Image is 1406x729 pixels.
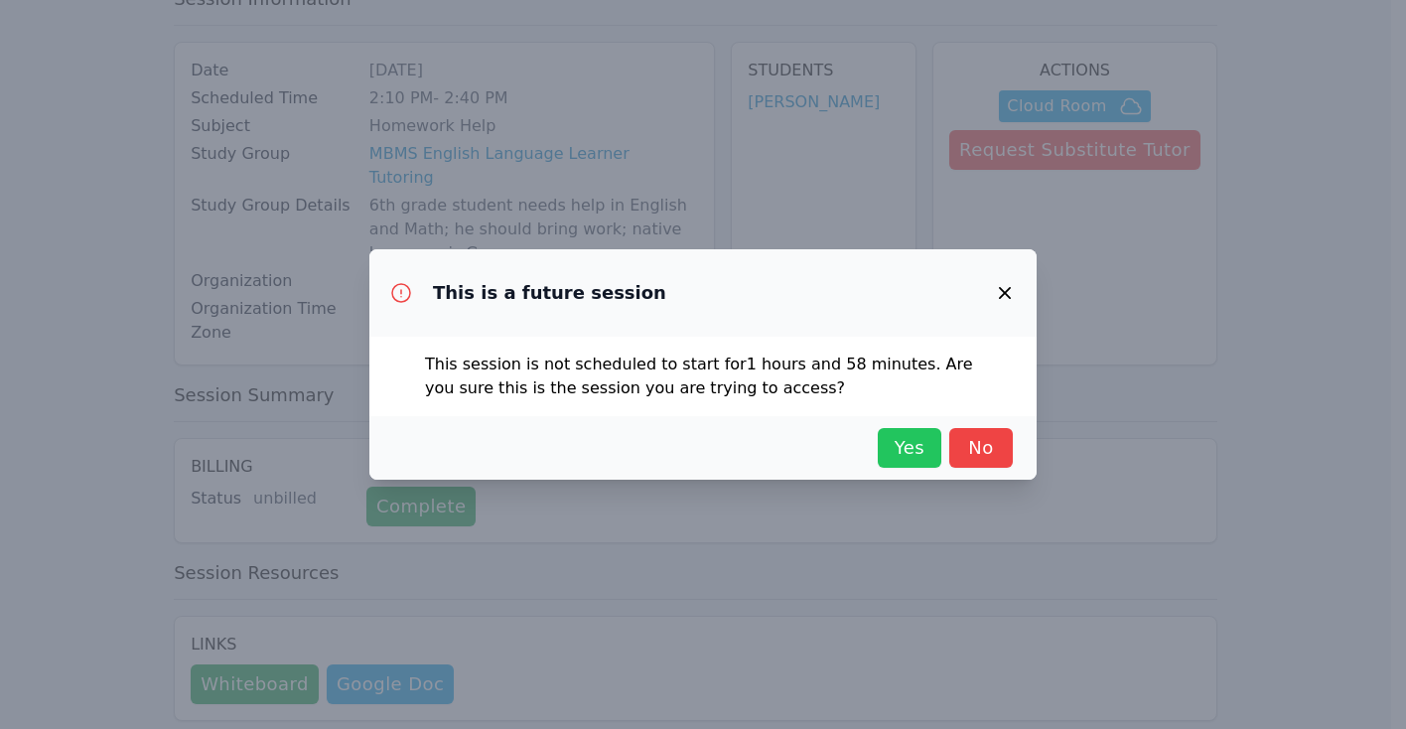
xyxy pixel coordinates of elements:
[878,428,941,468] button: Yes
[949,428,1013,468] button: No
[425,353,981,400] p: This session is not scheduled to start for 1 hours and 58 minutes . Are you sure this is the sess...
[959,434,1003,462] span: No
[433,281,666,305] h3: This is a future session
[888,434,931,462] span: Yes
